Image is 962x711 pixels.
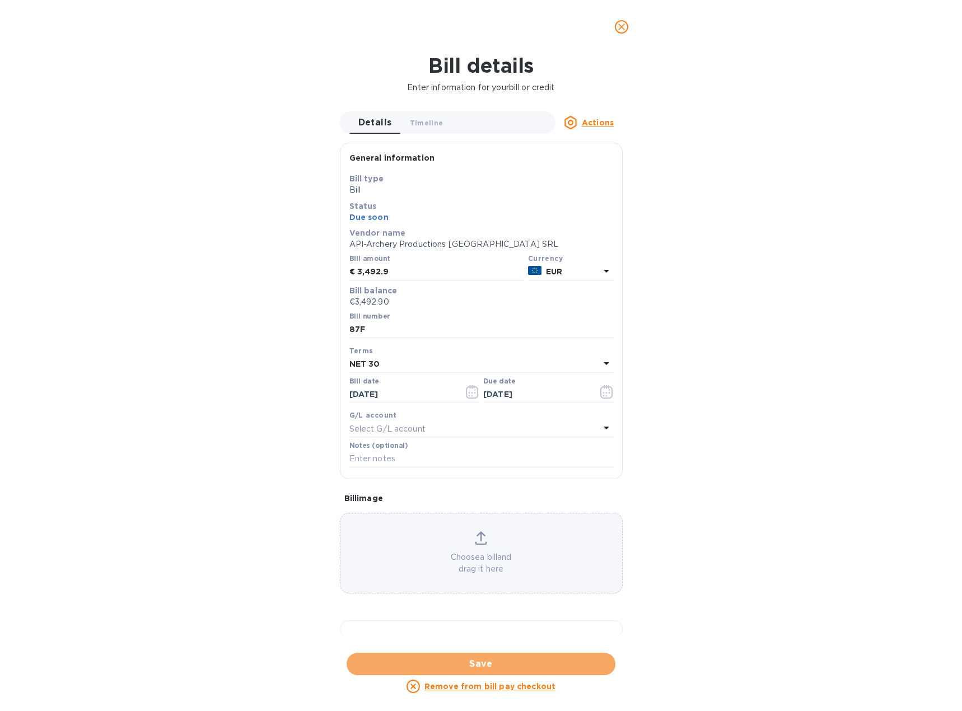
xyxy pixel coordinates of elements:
u: Actions [582,118,614,127]
button: close [608,13,635,40]
span: Timeline [410,117,443,129]
label: Notes (optional) [349,443,408,450]
div: € [349,264,357,280]
label: Due date [483,378,515,385]
input: Due date [483,386,589,403]
h1: Bill details [9,54,953,77]
label: Bill amount [349,256,390,263]
b: Terms [349,347,373,355]
span: Save [356,657,606,671]
b: Status [349,202,377,211]
p: Bill image [344,493,618,504]
p: Select G/L account [349,423,426,435]
button: Save [347,653,615,675]
u: Remove from bill pay checkout [424,682,555,691]
b: NET 30 [349,359,380,368]
input: Select date [349,386,455,403]
b: Currency [528,254,563,263]
label: Bill date [349,378,379,385]
input: Enter notes [349,451,613,467]
p: Choose a bill and drag it here [340,551,622,575]
p: €3,492.90 [349,296,613,308]
p: Enter information for your bill or credit [9,82,953,93]
p: Due soon [349,212,613,223]
b: General information [349,153,435,162]
b: Bill balance [349,286,398,295]
p: Bill [349,184,613,196]
label: Bill number [349,313,390,320]
b: G/L account [349,411,397,419]
b: Bill type [349,174,384,183]
input: € Enter bill amount [357,264,524,280]
b: Vendor name [349,228,406,237]
input: Enter bill number [349,321,613,338]
p: API-Archery Productions [GEOGRAPHIC_DATA] SRL [349,238,613,250]
span: Details [358,115,392,130]
b: EUR [546,267,562,276]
